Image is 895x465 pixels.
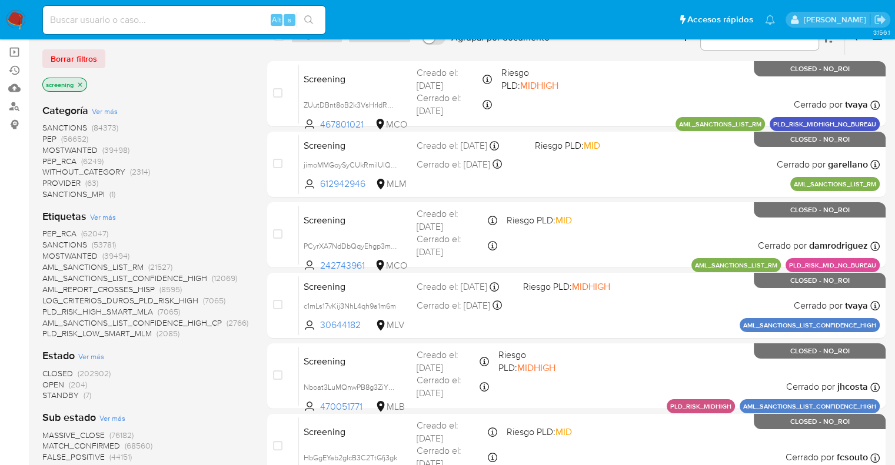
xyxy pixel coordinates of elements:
[803,14,870,25] p: marianela.tarsia@mercadolibre.com
[687,14,753,26] span: Accesos rápidos
[874,14,886,26] a: Salir
[43,12,325,28] input: Buscar usuario o caso...
[873,28,889,37] span: 3.156.1
[297,12,321,28] button: search-icon
[765,15,775,25] a: Notificaciones
[288,14,291,25] span: s
[272,14,281,25] span: Alt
